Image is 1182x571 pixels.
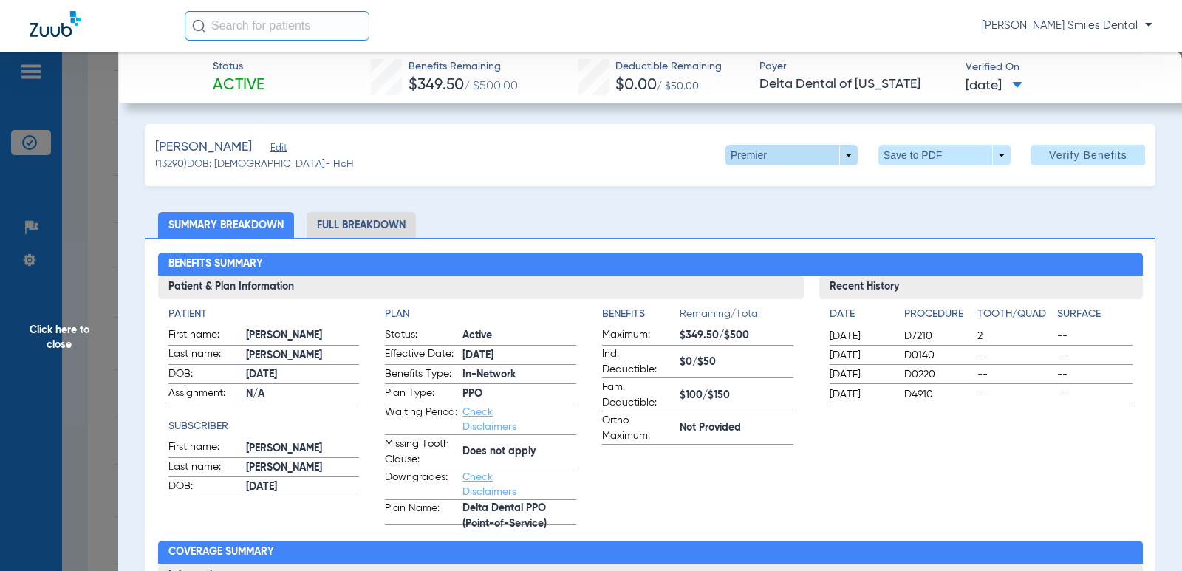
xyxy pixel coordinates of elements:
[462,328,576,343] span: Active
[904,329,971,343] span: D7210
[462,509,576,524] span: Delta Dental PPO (Point-of-Service)
[462,472,516,497] a: Check Disclaimers
[904,348,971,363] span: D0140
[1057,329,1132,343] span: --
[462,444,576,459] span: Does not apply
[830,329,892,343] span: [DATE]
[168,346,241,364] span: Last name:
[409,59,518,75] span: Benefits Remaining
[155,138,252,157] span: [PERSON_NAME]
[213,59,264,75] span: Status
[680,307,793,327] span: Remaining/Total
[1049,149,1127,161] span: Verify Benefits
[602,307,680,322] h4: Benefits
[977,307,1052,327] app-breakdown-title: Tooth/Quad
[1108,500,1182,571] iframe: Chat Widget
[680,328,793,343] span: $349.50/$500
[158,276,804,299] h3: Patient & Plan Information
[462,386,576,402] span: PPO
[615,59,722,75] span: Deductible Remaining
[246,441,360,457] span: [PERSON_NAME]
[168,386,241,403] span: Assignment:
[462,348,576,363] span: [DATE]
[830,307,892,327] app-breakdown-title: Date
[213,75,264,96] span: Active
[246,367,360,383] span: [DATE]
[385,437,457,468] span: Missing Tooth Clause:
[904,367,971,382] span: D0220
[819,276,1142,299] h3: Recent History
[168,307,360,322] h4: Patient
[185,11,369,41] input: Search for patients
[158,212,294,238] li: Summary Breakdown
[168,327,241,345] span: First name:
[680,388,793,403] span: $100/$150
[155,157,354,172] span: (13290) DOB: [DEMOGRAPHIC_DATA] - HoH
[270,143,284,157] span: Edit
[385,307,576,322] h4: Plan
[1031,145,1145,165] button: Verify Benefits
[602,380,674,411] span: Fam. Deductible:
[385,327,457,345] span: Status:
[462,367,576,383] span: In-Network
[966,60,1158,75] span: Verified On
[168,459,241,477] span: Last name:
[982,18,1152,33] span: [PERSON_NAME] Smiles Dental
[158,253,1143,276] h2: Benefits Summary
[168,479,241,496] span: DOB:
[830,348,892,363] span: [DATE]
[680,420,793,436] span: Not Provided
[462,407,516,432] a: Check Disclaimers
[966,77,1022,95] span: [DATE]
[977,367,1052,382] span: --
[30,11,81,37] img: Zuub Logo
[168,366,241,384] span: DOB:
[192,19,205,33] img: Search Icon
[246,386,360,402] span: N/A
[464,81,518,92] span: / $500.00
[602,413,674,444] span: Ortho Maximum:
[385,501,457,524] span: Plan Name:
[759,59,952,75] span: Payer
[1057,307,1132,322] h4: Surface
[1057,367,1132,382] span: --
[680,355,793,370] span: $0/$50
[168,419,360,434] h4: Subscriber
[246,328,360,343] span: [PERSON_NAME]
[830,387,892,402] span: [DATE]
[1057,387,1132,402] span: --
[759,75,952,94] span: Delta Dental of [US_STATE]
[246,460,360,476] span: [PERSON_NAME]
[830,367,892,382] span: [DATE]
[385,346,457,364] span: Effective Date:
[158,541,1143,564] h2: Coverage Summary
[602,327,674,345] span: Maximum:
[385,405,457,434] span: Waiting Period:
[246,479,360,495] span: [DATE]
[1057,348,1132,363] span: --
[904,307,971,322] h4: Procedure
[409,78,464,93] span: $349.50
[977,387,1052,402] span: --
[878,145,1011,165] button: Save to PDF
[385,366,457,384] span: Benefits Type:
[168,440,241,457] span: First name:
[385,470,457,499] span: Downgrades:
[602,346,674,377] span: Ind. Deductible:
[657,81,699,92] span: / $50.00
[246,348,360,363] span: [PERSON_NAME]
[602,307,680,327] app-breakdown-title: Benefits
[615,78,657,93] span: $0.00
[904,387,971,402] span: D4910
[1057,307,1132,327] app-breakdown-title: Surface
[307,212,416,238] li: Full Breakdown
[830,307,892,322] h4: Date
[977,348,1052,363] span: --
[977,307,1052,322] h4: Tooth/Quad
[977,329,1052,343] span: 2
[725,145,858,165] button: Premier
